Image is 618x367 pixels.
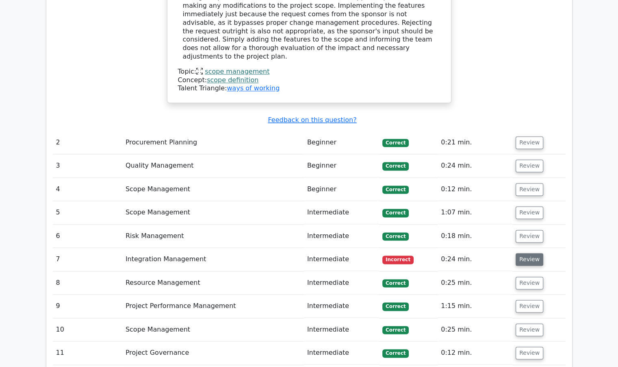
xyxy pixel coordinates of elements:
[438,225,512,248] td: 0:18 min.
[227,84,280,92] a: ways of working
[304,225,379,248] td: Intermediate
[382,162,409,170] span: Correct
[178,68,440,93] div: Talent Triangle:
[53,295,122,318] td: 9
[382,232,409,240] span: Correct
[122,225,304,248] td: Risk Management
[438,201,512,224] td: 1:07 min.
[304,154,379,177] td: Beginner
[382,302,409,310] span: Correct
[516,136,543,149] button: Review
[438,154,512,177] td: 0:24 min.
[304,248,379,271] td: Intermediate
[122,201,304,224] td: Scope Management
[304,341,379,365] td: Intermediate
[382,326,409,334] span: Correct
[53,341,122,365] td: 11
[178,68,440,76] div: Topic:
[382,209,409,217] span: Correct
[207,76,258,84] a: scope definition
[304,201,379,224] td: Intermediate
[53,178,122,201] td: 4
[438,248,512,271] td: 0:24 min.
[382,279,409,287] span: Correct
[53,271,122,295] td: 8
[122,271,304,295] td: Resource Management
[122,248,304,271] td: Integration Management
[382,349,409,357] span: Correct
[53,201,122,224] td: 5
[304,318,379,341] td: Intermediate
[122,154,304,177] td: Quality Management
[516,206,543,219] button: Review
[516,300,543,312] button: Review
[53,225,122,248] td: 6
[53,318,122,341] td: 10
[53,248,122,271] td: 7
[122,295,304,318] td: Project Performance Management
[516,277,543,289] button: Review
[516,323,543,336] button: Review
[53,131,122,154] td: 2
[304,295,379,318] td: Intermediate
[122,178,304,201] td: Scope Management
[438,131,512,154] td: 0:21 min.
[304,131,379,154] td: Beginner
[516,230,543,242] button: Review
[205,68,269,75] a: scope management
[438,341,512,365] td: 0:12 min.
[382,256,414,264] span: Incorrect
[438,295,512,318] td: 1:15 min.
[122,341,304,365] td: Project Governance
[382,186,409,194] span: Correct
[304,178,379,201] td: Beginner
[382,139,409,147] span: Correct
[304,271,379,295] td: Intermediate
[516,183,543,196] button: Review
[516,347,543,359] button: Review
[438,178,512,201] td: 0:12 min.
[53,154,122,177] td: 3
[438,318,512,341] td: 0:25 min.
[268,116,356,124] a: Feedback on this question?
[122,318,304,341] td: Scope Management
[122,131,304,154] td: Procurement Planning
[516,159,543,172] button: Review
[438,271,512,295] td: 0:25 min.
[516,253,543,266] button: Review
[178,76,440,85] div: Concept:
